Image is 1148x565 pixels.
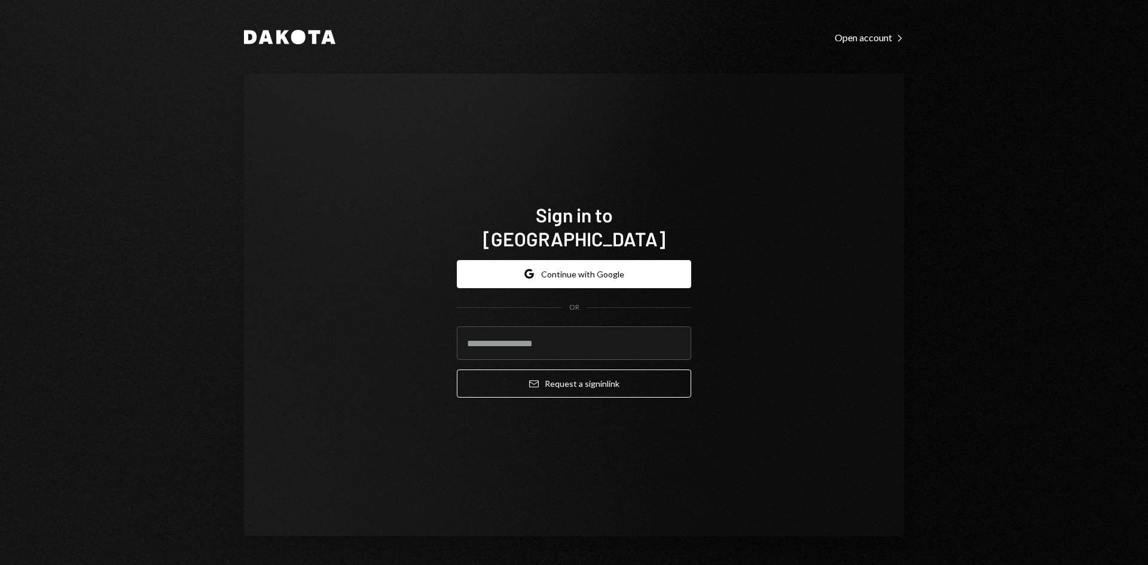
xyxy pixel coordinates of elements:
div: OR [569,303,579,313]
button: Continue with Google [457,260,691,288]
a: Open account [835,30,904,44]
h1: Sign in to [GEOGRAPHIC_DATA] [457,203,691,251]
div: Open account [835,32,904,44]
button: Request a signinlink [457,369,691,398]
